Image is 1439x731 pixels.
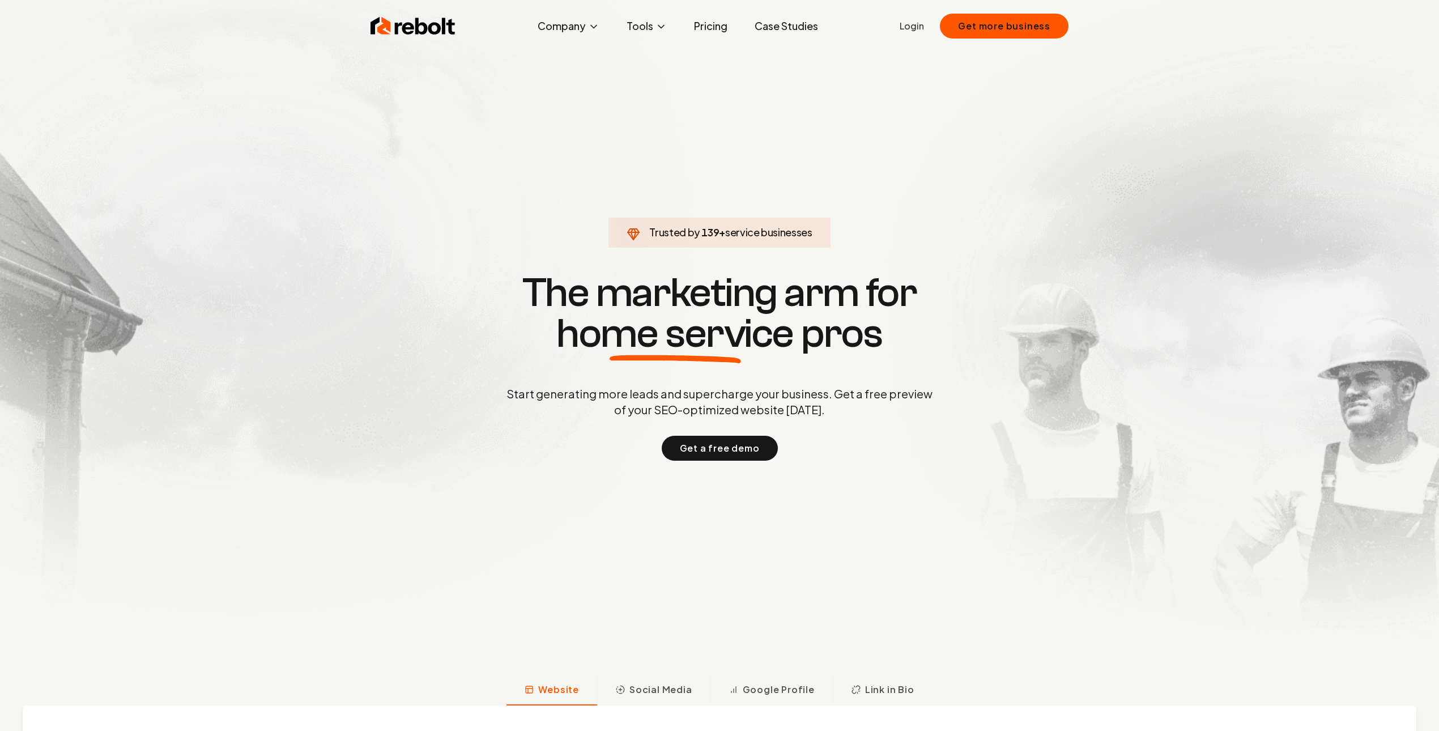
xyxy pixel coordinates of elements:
[597,676,710,705] button: Social Media
[618,15,676,37] button: Tools
[448,273,991,354] h1: The marketing arm for pros
[719,226,725,239] span: +
[743,683,815,696] span: Google Profile
[940,14,1068,39] button: Get more business
[701,224,719,240] span: 139
[629,683,692,696] span: Social Media
[710,676,833,705] button: Google Profile
[506,676,597,705] button: Website
[662,436,778,461] button: Get a free demo
[865,683,914,696] span: Link in Bio
[529,15,608,37] button: Company
[371,15,455,37] img: Rebolt Logo
[685,15,736,37] a: Pricing
[900,19,924,33] a: Login
[556,313,794,354] span: home service
[746,15,827,37] a: Case Studies
[649,226,700,239] span: Trusted by
[833,676,933,705] button: Link in Bio
[538,683,579,696] span: Website
[725,226,812,239] span: service businesses
[504,386,935,418] p: Start generating more leads and supercharge your business. Get a free preview of your SEO-optimiz...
